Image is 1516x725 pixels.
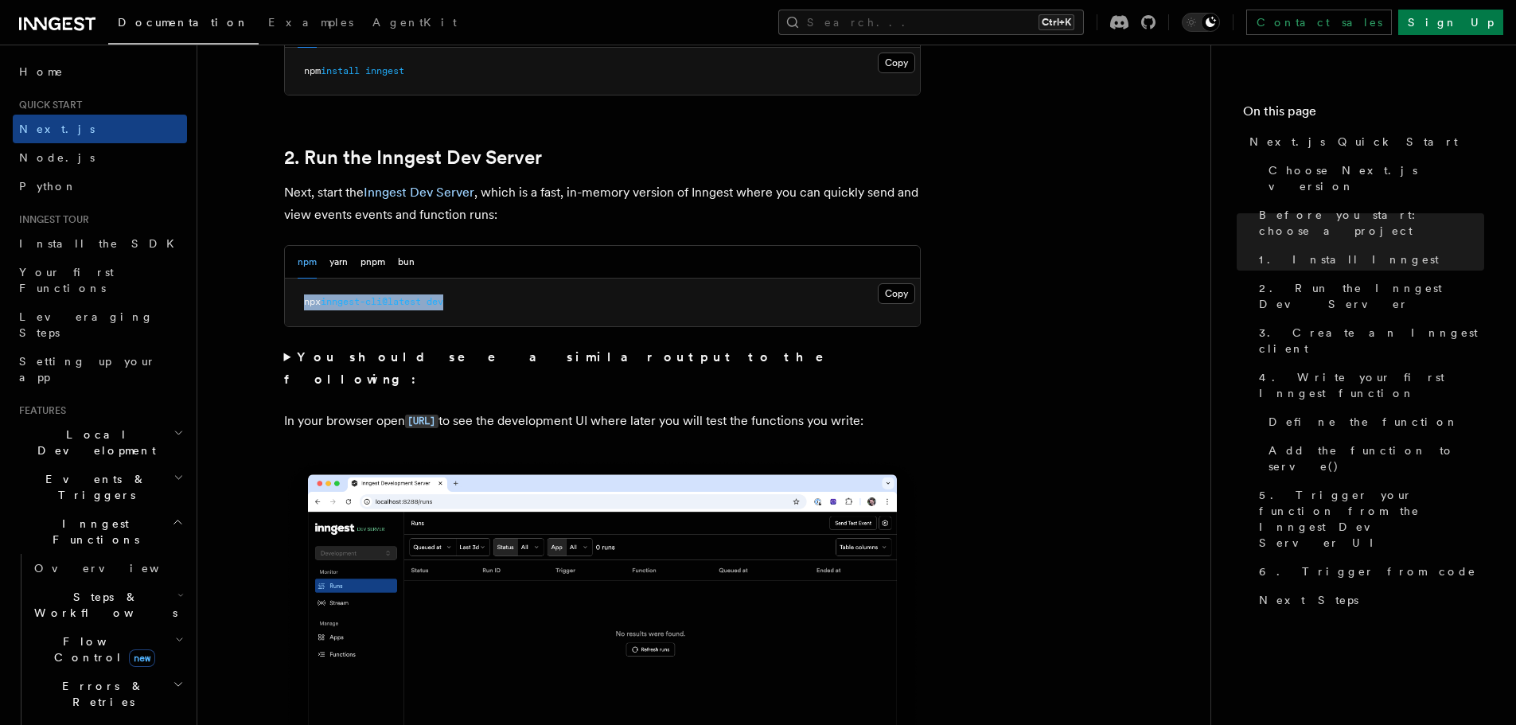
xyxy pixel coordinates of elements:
span: Flow Control [28,633,175,665]
button: Search...Ctrl+K [778,10,1084,35]
a: 5. Trigger your function from the Inngest Dev Server UI [1253,481,1484,557]
span: Next Steps [1259,592,1358,608]
button: bun [398,246,415,279]
span: inngest-cli@latest [321,296,421,307]
summary: You should see a similar output to the following: [284,346,921,391]
kbd: Ctrl+K [1039,14,1074,30]
a: Add the function to serve() [1262,436,1484,481]
a: Python [13,172,187,201]
a: 3. Create an Inngest client [1253,318,1484,363]
span: 4. Write your first Inngest function [1259,369,1484,401]
button: Toggle dark mode [1182,13,1220,32]
span: 6. Trigger from code [1259,563,1476,579]
span: 3. Create an Inngest client [1259,325,1484,357]
span: Inngest tour [13,213,89,226]
span: Documentation [118,16,249,29]
span: Examples [268,16,353,29]
span: Python [19,180,77,193]
span: inngest [365,65,404,76]
a: Leveraging Steps [13,302,187,347]
span: Node.js [19,151,95,164]
a: 1. Install Inngest [1253,245,1484,274]
button: Errors & Retries [28,672,187,716]
a: Overview [28,554,187,583]
span: Steps & Workflows [28,589,177,621]
span: Leveraging Steps [19,310,154,339]
button: pnpm [360,246,385,279]
a: Documentation [108,5,259,45]
a: Inngest Dev Server [364,185,474,200]
a: 4. Write your first Inngest function [1253,363,1484,407]
a: 2. Run the Inngest Dev Server [284,146,542,169]
a: Before you start: choose a project [1253,201,1484,245]
span: Your first Functions [19,266,114,294]
p: Next, start the , which is a fast, in-memory version of Inngest where you can quickly send and vi... [284,181,921,226]
a: Examples [259,5,363,43]
a: Setting up your app [13,347,187,392]
button: Flow Controlnew [28,627,187,672]
button: Copy [878,283,915,304]
a: Your first Functions [13,258,187,302]
span: 2. Run the Inngest Dev Server [1259,280,1484,312]
span: npm [304,65,321,76]
button: Events & Triggers [13,465,187,509]
a: 2. Run the Inngest Dev Server [1253,274,1484,318]
span: install [321,65,360,76]
a: Contact sales [1246,10,1392,35]
button: Steps & Workflows [28,583,187,627]
button: Inngest Functions [13,509,187,554]
span: dev [427,296,443,307]
span: Quick start [13,99,82,111]
span: Features [13,404,66,417]
code: [URL] [405,415,438,428]
span: Setting up your app [19,355,156,384]
span: Home [19,64,64,80]
a: Sign Up [1398,10,1503,35]
a: Next.js [13,115,187,143]
button: Copy [878,53,915,73]
span: AgentKit [372,16,457,29]
span: 5. Trigger your function from the Inngest Dev Server UI [1259,487,1484,551]
a: Next.js Quick Start [1243,127,1484,156]
span: Define the function [1269,414,1459,430]
a: Home [13,57,187,86]
span: Before you start: choose a project [1259,207,1484,239]
a: 6. Trigger from code [1253,557,1484,586]
a: [URL] [405,413,438,428]
span: Add the function to serve() [1269,442,1484,474]
span: Inngest Functions [13,516,172,548]
p: In your browser open to see the development UI where later you will test the functions you write: [284,410,921,433]
a: Choose Next.js version [1262,156,1484,201]
span: npx [304,296,321,307]
span: Next.js Quick Start [1249,134,1458,150]
button: yarn [329,246,348,279]
a: Define the function [1262,407,1484,436]
a: AgentKit [363,5,466,43]
span: Errors & Retries [28,678,173,710]
span: Install the SDK [19,237,184,250]
h4: On this page [1243,102,1484,127]
span: new [129,649,155,667]
span: 1. Install Inngest [1259,251,1439,267]
span: Choose Next.js version [1269,162,1484,194]
button: Local Development [13,420,187,465]
a: Next Steps [1253,586,1484,614]
a: Install the SDK [13,229,187,258]
span: Local Development [13,427,173,458]
a: Node.js [13,143,187,172]
span: Events & Triggers [13,471,173,503]
span: Next.js [19,123,95,135]
strong: You should see a similar output to the following: [284,349,847,387]
button: npm [298,246,317,279]
span: Overview [34,562,198,575]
